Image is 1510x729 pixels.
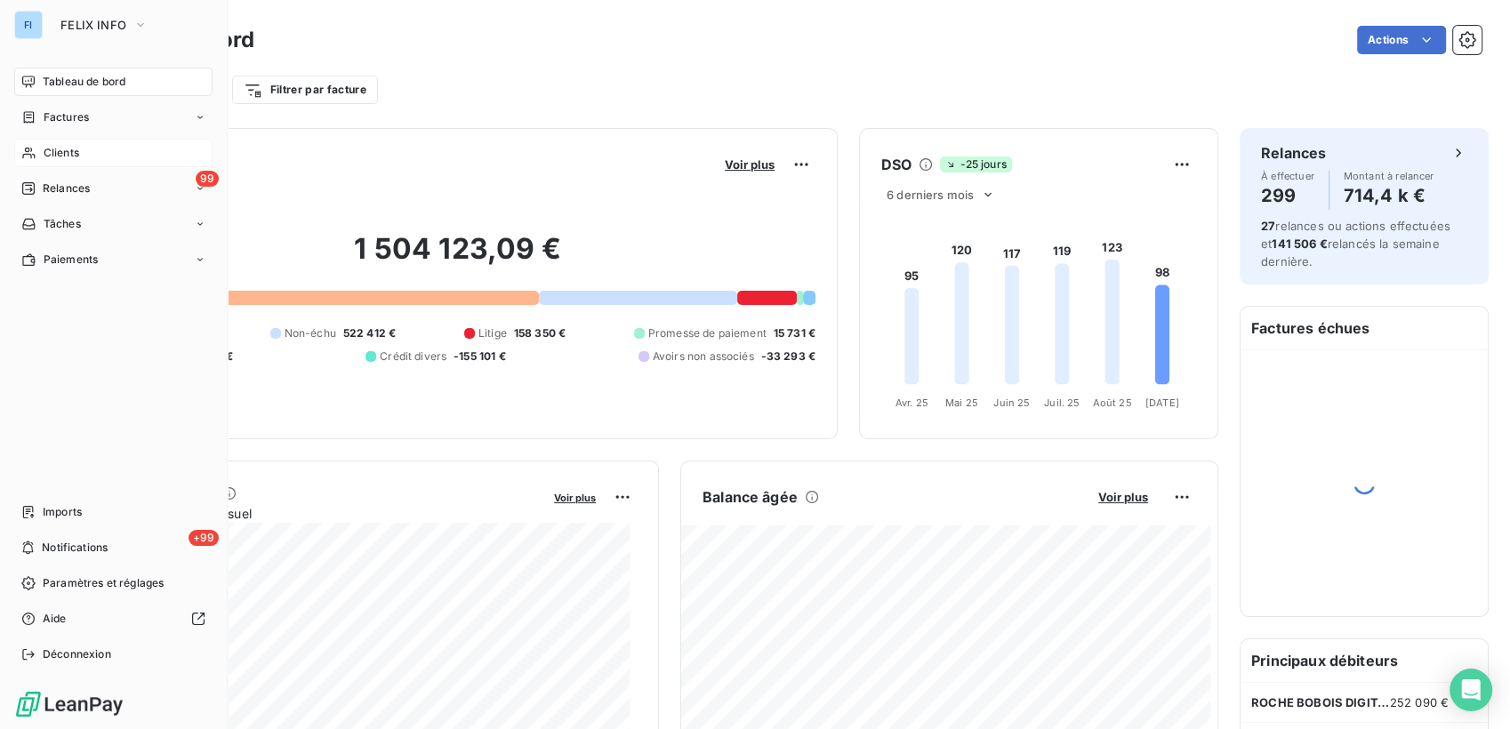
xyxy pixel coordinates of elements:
span: 27 [1261,219,1275,233]
span: Voir plus [725,157,775,172]
tspan: Mai 25 [945,397,978,409]
img: Logo LeanPay [14,690,124,718]
span: Voir plus [554,492,596,504]
span: 15 731 € [774,325,815,341]
span: +99 [189,530,219,546]
span: Chiffre d'affaires mensuel [100,504,542,523]
span: Montant à relancer [1344,171,1434,181]
span: ROCHE BOBOIS DIGITAL SERVICES [1251,695,1390,709]
span: À effectuer [1261,171,1314,181]
span: Déconnexion [43,646,111,662]
tspan: Juil. 25 [1044,397,1080,409]
h6: Balance âgée [703,486,798,508]
span: Paiements [44,252,98,268]
span: Paramètres et réglages [43,575,164,591]
button: Voir plus [719,156,780,172]
span: 141 506 € [1272,236,1327,251]
button: Voir plus [1093,489,1153,505]
button: Actions [1357,26,1446,54]
span: -155 101 € [454,348,506,364]
h4: 714,4 k € [1344,181,1434,210]
span: Aide [43,611,67,627]
span: 158 350 € [514,325,566,341]
span: Litige [478,325,507,341]
span: Notifications [42,540,108,556]
span: Avoirs non associés [653,348,754,364]
span: Promesse de paiement [648,325,767,341]
span: Factures [44,109,89,125]
span: Tableau de bord [43,74,125,90]
h4: 299 [1261,181,1314,210]
span: Non-échu [285,325,336,341]
span: Relances [43,180,90,196]
tspan: Avr. 25 [896,397,928,409]
h6: Factures échues [1241,307,1488,349]
div: Open Intercom Messenger [1450,669,1492,711]
span: 522 412 € [343,325,396,341]
h6: DSO [881,154,912,175]
span: 252 090 € [1390,695,1449,709]
span: relances ou actions effectuées et relancés la semaine dernière. [1261,219,1450,268]
h6: Principaux débiteurs [1241,639,1488,682]
span: 6 derniers mois [887,188,974,202]
span: 99 [196,171,219,187]
button: Filtrer par facture [232,76,378,104]
span: Clients [44,145,79,161]
span: Tâches [44,216,81,232]
h6: Relances [1261,142,1326,164]
tspan: [DATE] [1145,397,1179,409]
span: Crédit divers [380,348,446,364]
span: -33 293 € [761,348,815,364]
span: FELIX INFO [60,18,126,32]
tspan: Août 25 [1092,397,1131,409]
div: FI [14,11,43,39]
h2: 1 504 123,09 € [100,231,815,284]
tspan: Juin 25 [993,397,1030,409]
span: -25 jours [940,156,1011,172]
a: Aide [14,605,213,633]
span: Imports [43,504,82,520]
button: Voir plus [549,489,601,505]
span: Voir plus [1098,490,1148,504]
